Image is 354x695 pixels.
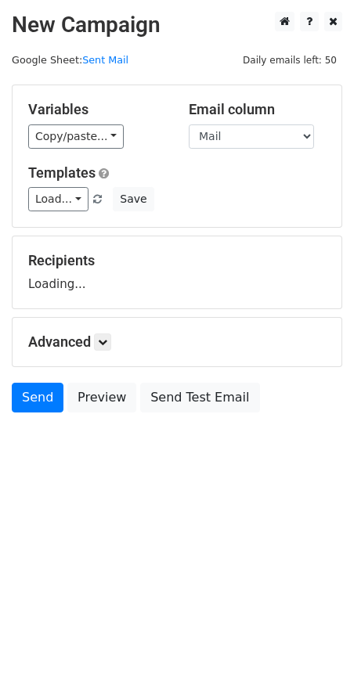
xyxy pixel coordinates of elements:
a: Templates [28,164,96,181]
h5: Advanced [28,333,326,351]
a: Sent Mail [82,54,128,66]
a: Send [12,383,63,412]
a: Preview [67,383,136,412]
a: Daily emails left: 50 [237,54,342,66]
h2: New Campaign [12,12,342,38]
h5: Variables [28,101,165,118]
a: Send Test Email [140,383,259,412]
a: Load... [28,187,88,211]
h5: Recipients [28,252,326,269]
button: Save [113,187,154,211]
a: Copy/paste... [28,124,124,149]
h5: Email column [189,101,326,118]
div: Loading... [28,252,326,293]
small: Google Sheet: [12,54,128,66]
span: Daily emails left: 50 [237,52,342,69]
